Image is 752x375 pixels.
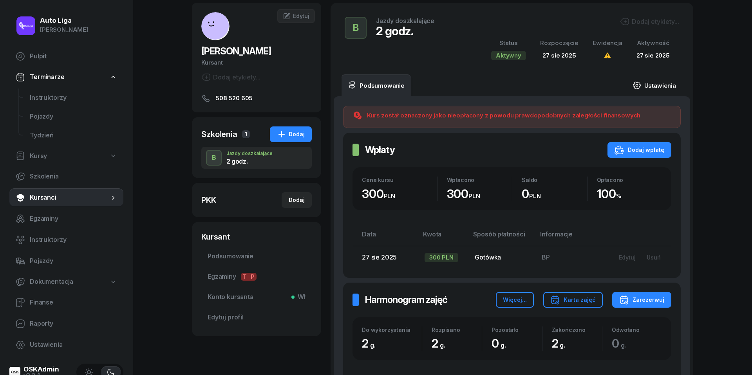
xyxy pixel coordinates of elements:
[9,231,123,249] a: Instruktorzy
[30,112,117,122] span: Pojazdy
[616,192,622,200] small: %
[365,294,447,306] h2: Harmonogram zajęć
[30,297,117,308] span: Finanse
[365,144,395,156] h2: Wpłaty
[496,292,534,308] button: Więcej...
[9,188,123,207] a: Kursanci
[9,252,123,270] a: Pojazdy
[621,341,626,349] small: g.
[209,151,219,164] div: B
[9,68,123,86] a: Terminarze
[208,251,305,261] span: Podsumowanie
[9,47,123,66] a: Pulpit
[597,177,662,183] div: Opłacono
[345,17,367,39] button: B
[376,24,434,38] div: 2 godz.
[201,129,237,140] div: Szkolenia
[201,72,260,82] button: Dodaj etykiety...
[30,130,117,141] span: Tydzień
[201,147,312,169] button: BJazdy doszkalające2 godz.
[613,251,641,264] button: Edytuj
[362,177,437,183] div: Cena kursu
[9,314,123,333] a: Raporty
[30,151,47,161] span: Kursy
[226,158,273,164] div: 2 godz.
[23,107,123,126] a: Pojazdy
[201,231,312,242] div: Kursant
[626,74,682,96] a: Ustawienia
[362,187,437,201] div: 300
[362,336,380,350] span: 2
[447,177,512,183] div: Wpłacono
[619,254,636,261] div: Edytuj
[23,366,59,373] div: OSKAdmin
[612,336,630,350] span: 0
[206,150,222,166] button: B
[9,167,123,186] a: Szkolenia
[23,126,123,145] a: Tydzień
[295,292,305,302] span: Wł
[241,273,249,281] span: T
[560,341,565,349] small: g.
[491,51,526,60] div: Aktywny
[208,312,305,323] span: Edytuj profil
[552,326,602,333] div: Zakończono
[30,93,117,103] span: Instruktorzy
[432,336,449,350] span: 2
[9,293,123,312] a: Finanse
[249,273,257,281] span: P
[492,336,542,351] div: 0
[208,292,305,302] span: Konto kursanta
[468,192,480,200] small: PLN
[440,341,445,349] small: g.
[542,253,550,261] span: BP
[201,195,216,206] div: PKK
[384,192,396,200] small: PLN
[620,17,679,26] button: Dodaj etykiety...
[9,147,123,165] a: Kursy
[215,94,253,103] span: 508 520 605
[615,145,664,155] div: Dodaj wpłatę
[540,38,578,48] div: Rozpoczęcie
[535,229,607,246] th: Informacje
[542,52,576,59] span: 27 sie 2025
[201,247,312,266] a: Podsumowanie
[201,267,312,286] a: EgzaminyTP
[40,25,88,35] div: [PERSON_NAME]
[367,111,640,120] div: Kurs został oznaczony jako nieopłacony z powodu prawdopodobnych zaległości finansowych
[282,192,312,208] button: Dodaj
[30,193,109,203] span: Kursanci
[552,336,569,350] span: 2
[30,51,117,61] span: Pulpit
[277,130,305,139] div: Dodaj
[636,38,670,48] div: Aktywność
[641,251,666,264] button: Usuń
[468,229,535,246] th: Sposób płatności
[491,38,526,48] div: Status
[9,273,123,291] a: Dokumentacja
[30,214,117,224] span: Egzaminy
[543,292,603,308] button: Karta zajęć
[30,256,117,266] span: Pojazdy
[9,209,123,228] a: Egzaminy
[201,308,312,327] a: Edytuj profil
[370,341,376,349] small: g.
[201,45,271,57] span: [PERSON_NAME]
[432,326,482,333] div: Rozpisano
[342,74,411,96] a: Podsumowanie
[30,171,117,182] span: Szkolenia
[376,18,434,24] div: Jazdy doszkalające
[647,254,661,261] div: Usuń
[597,187,662,201] div: 100
[40,17,88,24] div: Auto Liga
[362,253,397,261] span: 27 sie 2025
[226,151,273,156] div: Jazdy doszkalające
[492,326,542,333] div: Pozostało
[23,88,123,107] a: Instruktorzy
[550,295,596,305] div: Karta zajęć
[503,295,527,305] div: Więcej...
[30,277,73,287] span: Dokumentacja
[501,341,506,349] small: g.
[612,292,671,308] button: Zarezerwuj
